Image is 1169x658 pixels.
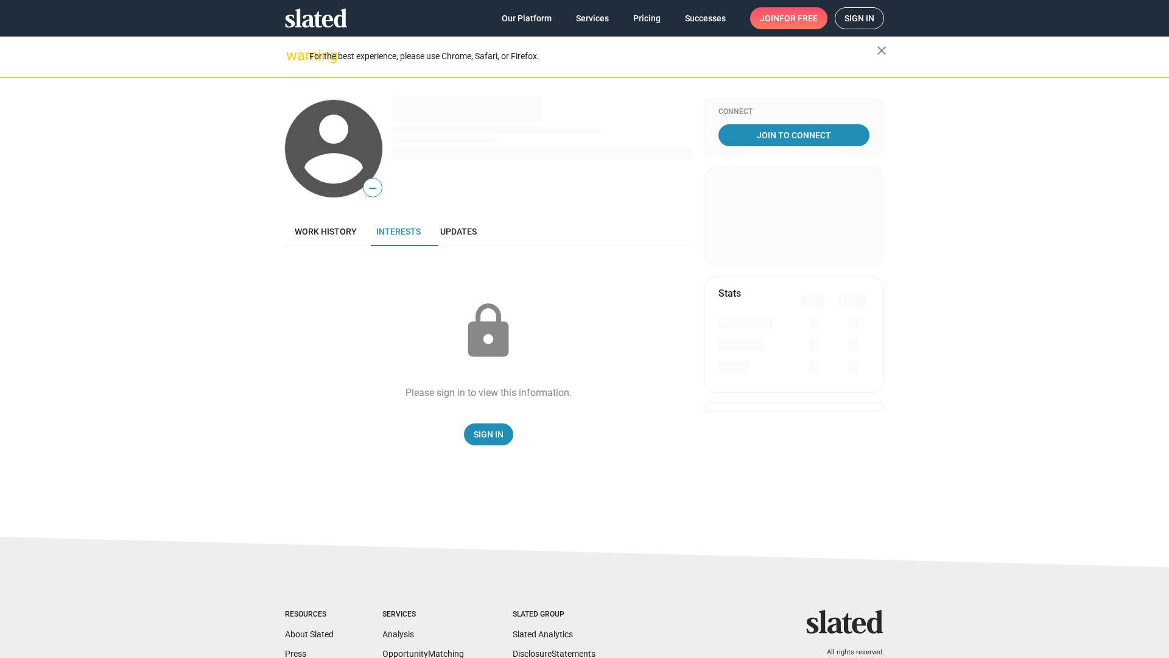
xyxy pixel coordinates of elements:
[474,423,504,445] span: Sign In
[285,217,367,246] a: Work history
[576,7,609,29] span: Services
[286,48,301,63] mat-icon: warning
[633,7,661,29] span: Pricing
[750,7,827,29] a: Joinfor free
[285,629,334,639] a: About Slated
[440,227,477,236] span: Updates
[623,7,670,29] a: Pricing
[464,423,513,445] a: Sign In
[363,180,382,196] span: —
[492,7,561,29] a: Our Platform
[376,227,421,236] span: Interests
[367,217,430,246] a: Interests
[718,287,741,300] mat-card-title: Stats
[513,629,573,639] a: Slated Analytics
[566,7,619,29] a: Services
[513,610,595,620] div: Slated Group
[675,7,735,29] a: Successes
[721,124,867,146] span: Join To Connect
[874,43,889,58] mat-icon: close
[309,48,877,65] div: For the best experience, please use Chrome, Safari, or Firefox.
[718,107,869,117] div: Connect
[458,301,519,362] mat-icon: lock
[430,217,486,246] a: Updates
[382,629,414,639] a: Analysis
[760,7,818,29] span: Join
[382,610,464,620] div: Services
[779,7,818,29] span: for free
[285,610,334,620] div: Resources
[835,7,884,29] a: Sign in
[718,124,869,146] a: Join To Connect
[502,7,552,29] span: Our Platform
[295,227,357,236] span: Work history
[405,386,572,399] div: Please sign in to view this information.
[685,7,726,29] span: Successes
[844,8,874,29] span: Sign in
